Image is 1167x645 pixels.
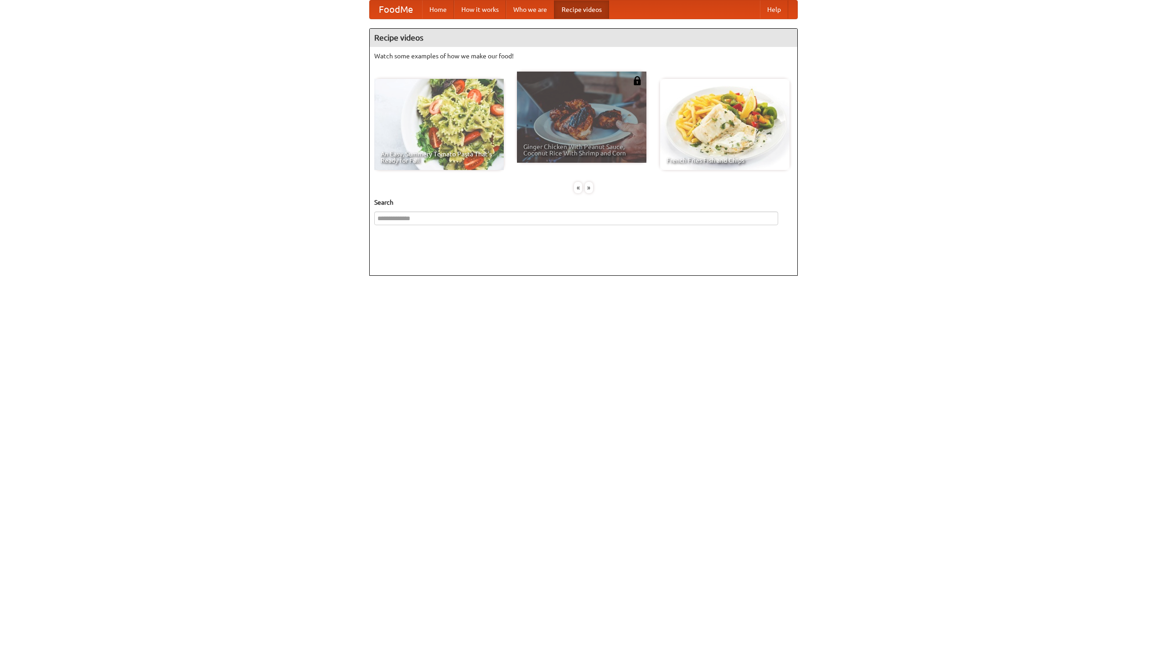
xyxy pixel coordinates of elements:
[374,79,504,170] a: An Easy, Summery Tomato Pasta That's Ready for Fall
[370,0,422,19] a: FoodMe
[585,182,593,193] div: »
[666,157,783,164] span: French Fries Fish and Chips
[660,79,790,170] a: French Fries Fish and Chips
[574,182,582,193] div: «
[454,0,506,19] a: How it works
[422,0,454,19] a: Home
[381,151,497,164] span: An Easy, Summery Tomato Pasta That's Ready for Fall
[374,198,793,207] h5: Search
[554,0,609,19] a: Recipe videos
[633,76,642,85] img: 483408.png
[506,0,554,19] a: Who we are
[374,52,793,61] p: Watch some examples of how we make our food!
[370,29,797,47] h4: Recipe videos
[760,0,788,19] a: Help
